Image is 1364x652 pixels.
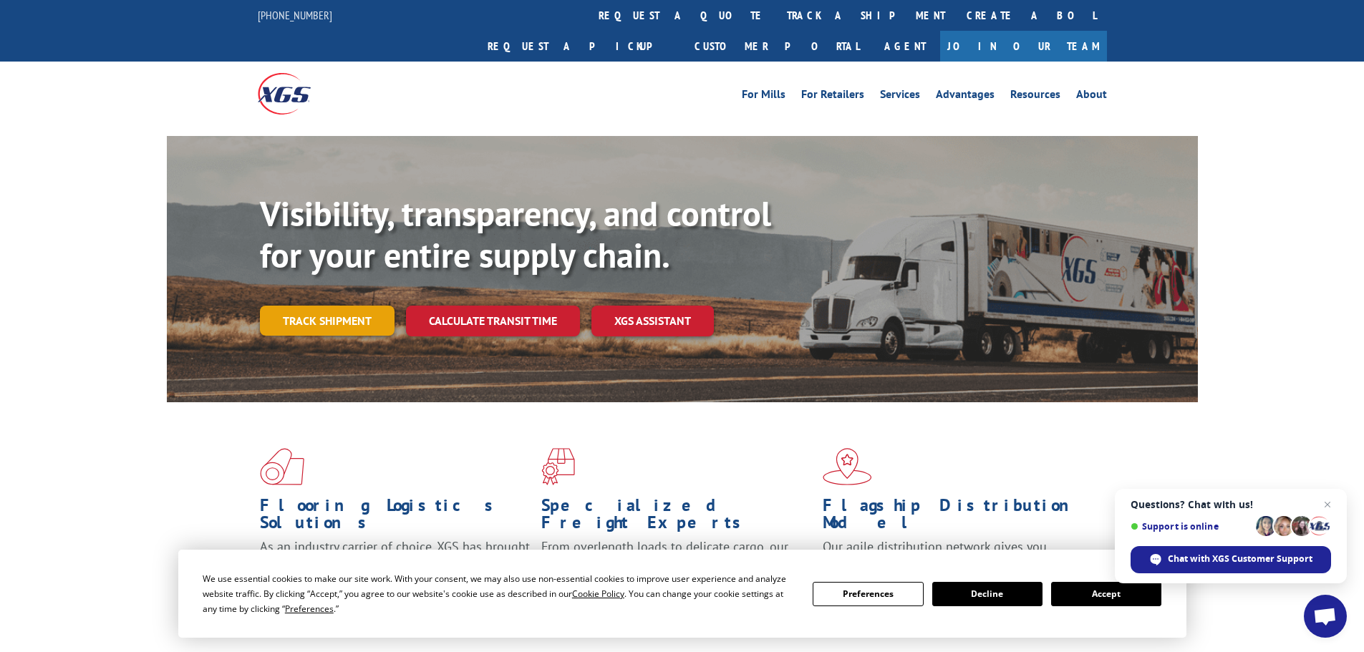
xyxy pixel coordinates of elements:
p: From overlength loads to delicate cargo, our experienced staff knows the best way to move your fr... [541,538,812,602]
a: Advantages [936,89,995,104]
span: Our agile distribution network gives you nationwide inventory management on demand. [823,538,1086,572]
a: [PHONE_NUMBER] [258,8,332,22]
img: xgs-icon-focused-on-flooring-red [541,448,575,485]
img: xgs-icon-total-supply-chain-intelligence-red [260,448,304,485]
a: Calculate transit time [406,306,580,336]
a: Customer Portal [684,31,870,62]
div: We use essential cookies to make our site work. With your consent, we may also use non-essential ... [203,571,795,616]
h1: Flooring Logistics Solutions [260,497,531,538]
a: For Mills [742,89,785,104]
img: xgs-icon-flagship-distribution-model-red [823,448,872,485]
span: Preferences [285,603,334,615]
div: Chat with XGS Customer Support [1131,546,1331,573]
a: Services [880,89,920,104]
button: Preferences [813,582,923,606]
a: About [1076,89,1107,104]
a: For Retailers [801,89,864,104]
span: Cookie Policy [572,588,624,600]
a: Join Our Team [940,31,1107,62]
a: Agent [870,31,940,62]
a: Request a pickup [477,31,684,62]
a: Resources [1010,89,1060,104]
a: Track shipment [260,306,395,336]
span: Close chat [1319,496,1336,513]
span: Chat with XGS Customer Support [1168,553,1312,565]
a: XGS ASSISTANT [591,306,714,336]
button: Decline [932,582,1043,606]
h1: Flagship Distribution Model [823,497,1093,538]
span: As an industry carrier of choice, XGS has brought innovation and dedication to flooring logistics... [260,538,530,589]
span: Support is online [1131,521,1251,532]
div: Open chat [1304,595,1347,638]
button: Accept [1051,582,1161,606]
div: Cookie Consent Prompt [178,550,1186,638]
span: Questions? Chat with us! [1131,499,1331,510]
b: Visibility, transparency, and control for your entire supply chain. [260,191,771,277]
h1: Specialized Freight Experts [541,497,812,538]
